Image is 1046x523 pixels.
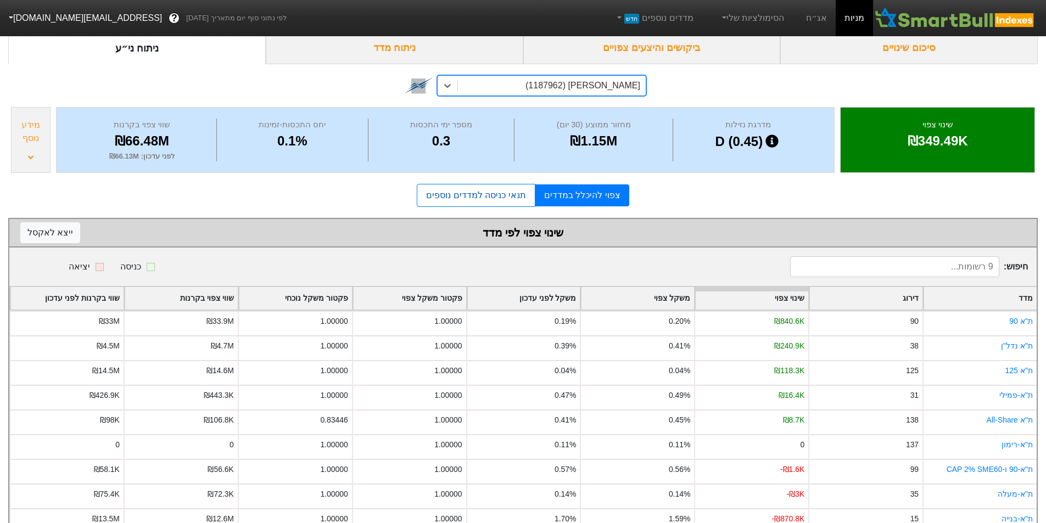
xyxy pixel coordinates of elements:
[8,32,266,64] div: ניתוח ני״ע
[669,340,690,352] div: 0.41%
[434,464,462,475] div: 1.00000
[230,439,234,451] div: 0
[669,390,690,401] div: 0.49%
[99,316,120,327] div: ₪33M
[780,32,1038,64] div: סיכום שינויים
[783,414,805,426] div: ₪8.7K
[800,439,804,451] div: 0
[774,340,804,352] div: ₪240.9K
[779,390,804,401] div: ₪16.4K
[790,256,1028,277] span: חיפוש :
[70,131,214,151] div: ₪66.48M
[90,390,120,401] div: ₪426.9K
[669,365,690,376] div: 0.04%
[999,391,1033,400] a: ת''א-פמילי
[555,439,576,451] div: 0.11%
[94,488,120,500] div: ₪75.4K
[434,316,462,327] div: 1.00000
[517,131,670,151] div: ₪1.15M
[320,365,348,376] div: 1.00000
[434,414,462,426] div: 1.00000
[220,119,365,131] div: יחס התכסות-זמינות
[434,390,462,401] div: 1.00000
[774,365,804,376] div: ₪118.3K
[434,365,462,376] div: 1.00000
[998,490,1033,498] a: ת''א-מעלה
[669,439,690,451] div: 0.11%
[239,287,352,310] div: Toggle SortBy
[624,14,639,24] span: חדש
[780,464,804,475] div: -₪1.6K
[555,414,576,426] div: 0.41%
[555,340,576,352] div: 0.39%
[535,184,629,206] a: צפוי להיכלל במדדים
[669,414,690,426] div: 0.45%
[266,32,523,64] div: ניתוח מדד
[873,7,1037,29] img: SmartBull
[1001,341,1033,350] a: ת''א נדל''ן
[220,131,365,151] div: 0.1%
[208,464,233,475] div: ₪56.6K
[906,439,919,451] div: 137
[206,365,234,376] div: ₪14.6M
[910,390,919,401] div: 31
[20,222,80,243] button: ייצא לאקסל
[774,316,804,327] div: ₪840.6K
[854,131,1021,151] div: ₪349.49K
[611,7,698,29] a: מדדים נוספיםחדש
[204,414,234,426] div: ₪106.8K
[676,131,820,152] div: D (0.45)
[97,340,120,352] div: ₪4.5M
[70,151,214,162] div: לפני עדכון : ₪66.13M
[120,260,141,273] div: כניסה
[910,464,919,475] div: 99
[115,439,120,451] div: 0
[70,119,214,131] div: שווי צפוי בקרנות
[320,316,348,327] div: 1.00000
[125,287,238,310] div: Toggle SortBy
[910,340,919,352] div: 38
[211,340,234,352] div: ₪4.7M
[906,414,919,426] div: 138
[69,260,90,273] div: יציאה
[171,11,177,26] span: ?
[987,415,1033,424] a: ת''א All-Share
[92,365,120,376] div: ₪14.5M
[20,224,1026,241] div: שינוי צפוי לפי מדד
[467,287,580,310] div: Toggle SortBy
[517,119,670,131] div: מחזור ממוצע (30 יום)
[1002,514,1033,523] a: ת"א-בנייה
[947,465,1033,474] a: ת"א-90 ו-CAP 2% SME60
[206,316,234,327] div: ₪33.9M
[320,340,348,352] div: 1.00000
[669,464,690,475] div: 0.56%
[320,464,348,475] div: 1.00000
[371,131,512,151] div: 0.3
[320,439,348,451] div: 1.00000
[525,79,640,92] div: [PERSON_NAME] (1187962)
[910,316,919,327] div: 90
[906,365,919,376] div: 125
[790,256,999,277] input: 9 רשומות...
[371,119,512,131] div: מספר ימי התכסות
[910,488,919,500] div: 35
[695,287,808,310] div: Toggle SortBy
[434,488,462,500] div: 1.00000
[523,32,781,64] div: ביקושים והיצעים צפויים
[14,119,47,145] div: מידע נוסף
[669,488,690,500] div: 0.14%
[555,464,576,475] div: 0.57%
[1005,366,1033,375] a: ת''א 125
[581,287,694,310] div: Toggle SortBy
[555,488,576,500] div: 0.14%
[100,414,120,426] div: ₪98K
[809,287,922,310] div: Toggle SortBy
[208,488,233,500] div: ₪72.3K
[715,7,789,29] a: הסימולציות שלי
[555,316,576,327] div: 0.19%
[320,488,348,500] div: 1.00000
[94,464,120,475] div: ₪58.1K
[320,390,348,401] div: 1.00000
[434,340,462,352] div: 1.00000
[1002,440,1033,449] a: ת''א-רימון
